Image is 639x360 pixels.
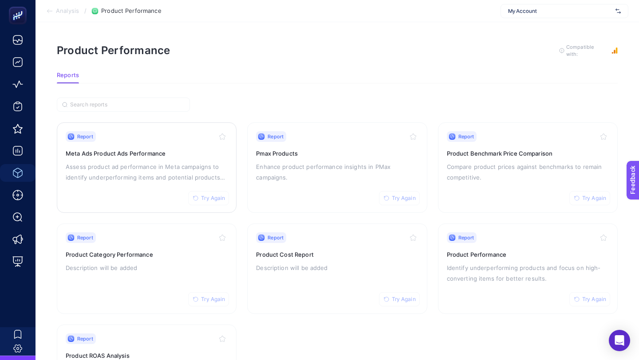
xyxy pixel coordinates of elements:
span: Try Again [201,195,225,202]
span: Report [268,234,284,241]
h3: Product Benchmark Price Comparison [447,149,609,158]
a: ReportTry AgainPmax ProductsEnhance product performance insights in PMax campaigns. [247,122,427,213]
span: Reports [57,72,79,79]
p: Assess product ad performance in Meta campaigns to identify underperforming items and potential p... [66,161,228,183]
h3: Product ROAS Analysis [66,351,228,360]
a: ReportTry AgainProduct Cost ReportDescription will be added [247,223,427,314]
button: Try Again [379,191,420,205]
span: Try Again [582,296,606,303]
p: Enhance product performance insights in PMax campaigns. [256,161,418,183]
p: Description will be added [256,262,418,273]
button: Try Again [379,292,420,306]
button: Try Again [569,292,610,306]
button: Try Again [188,191,229,205]
div: Open Intercom Messenger [609,330,630,351]
span: Report [77,335,93,342]
span: Try Again [392,296,416,303]
h3: Product Category Performance [66,250,228,259]
a: ReportTry AgainProduct PerformanceIdentify underperforming products and focus on high-converting ... [438,223,618,314]
span: Product Performance [101,8,161,15]
span: Feedback [5,3,34,10]
span: Report [458,133,474,140]
h3: Pmax Products [256,149,418,158]
button: Try Again [569,191,610,205]
button: Reports [57,72,79,83]
span: Report [77,234,93,241]
a: ReportTry AgainProduct Category PerformanceDescription will be added [57,223,237,314]
p: Identify underperforming products and focus on high-converting items for better results. [447,262,609,284]
a: ReportTry AgainProduct Benchmark Price ComparisonCompare product prices against benchmarks to rem... [438,122,618,213]
h3: Product Performance [447,250,609,259]
img: svg%3e [615,7,621,16]
button: Try Again [188,292,229,306]
span: Report [268,133,284,140]
span: My Account [508,8,612,15]
h1: Product Performance [57,44,170,57]
span: Analysis [56,8,79,15]
input: Search [70,102,185,108]
h3: Product Cost Report [256,250,418,259]
a: ReportTry AgainMeta Ads Product Ads PerformanceAssess product ad performance in Meta campaigns to... [57,122,237,213]
span: Try Again [582,195,606,202]
span: Report [458,234,474,241]
span: Report [77,133,93,140]
span: Try Again [392,195,416,202]
span: Try Again [201,296,225,303]
p: Compare product prices against benchmarks to remain competitive. [447,161,609,183]
span: Compatible with: [566,43,606,58]
p: Description will be added [66,262,228,273]
span: / [84,7,87,14]
h3: Meta Ads Product Ads Performance [66,149,228,158]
